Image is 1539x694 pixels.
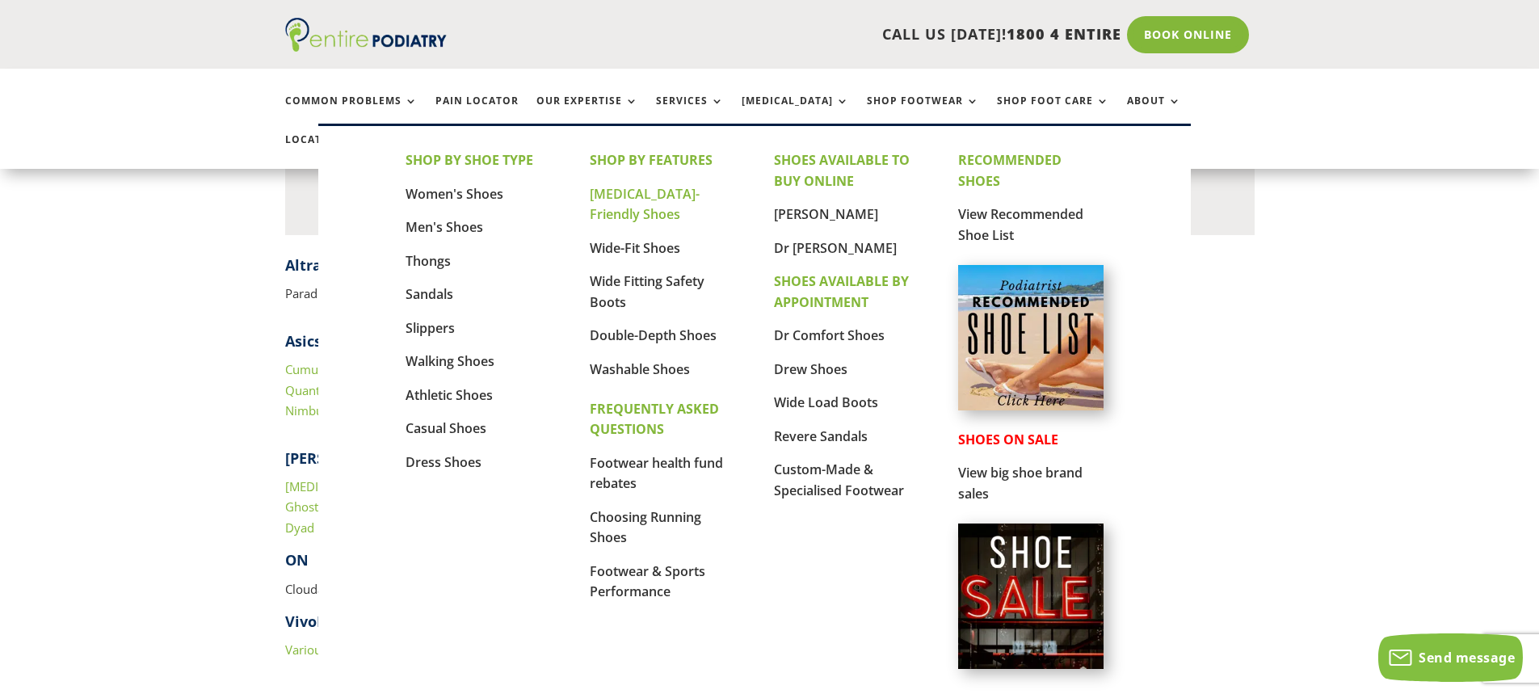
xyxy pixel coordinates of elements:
[1378,633,1523,682] button: Send message
[590,360,690,378] a: Washable Shoes
[1007,24,1121,44] span: 1800 4 ENTIRE
[285,478,379,494] a: [MEDICAL_DATA]
[590,400,719,439] strong: FREQUENTLY ASKED QUESTIONS
[285,519,314,536] a: Dyad
[406,218,483,236] a: Men's Shoes
[774,239,897,257] a: Dr [PERSON_NAME]
[590,562,705,601] a: Footwear & Sports Performance
[509,24,1121,45] p: CALL US [DATE]!
[285,402,329,419] a: Nimbus
[958,431,1058,448] strong: SHOES ON SALE
[285,612,383,631] strong: VivoBareFoot
[406,352,494,370] a: Walking Shoes
[406,252,451,270] a: Thongs
[285,95,418,130] a: Common Problems
[285,182,1255,219] h3: Cushion Neutral
[285,361,334,377] a: Cumulus
[867,95,979,130] a: Shop Footwear
[958,205,1083,244] a: View Recommended Shoe List
[536,95,638,130] a: Our Expertise
[285,550,309,570] strong: ON
[285,255,322,275] strong: Altra
[742,95,849,130] a: [MEDICAL_DATA]
[406,185,503,203] a: Women's Shoes
[958,464,1083,503] a: View big shoe brand sales
[406,453,481,471] a: Dress Shoes
[590,151,713,169] strong: SHOP BY FEATURES
[958,265,1104,410] img: podiatrist-recommended-shoe-list-australia-entire-podiatry
[774,326,885,344] a: Dr Comfort Shoes
[774,393,878,411] a: Wide Load Boots
[285,498,318,515] a: Ghost
[285,284,573,305] p: Paradigm
[774,272,909,311] strong: SHOES AVAILABLE BY APPOINTMENT
[406,285,453,303] a: Sandals
[774,360,847,378] a: Drew Shoes
[285,382,338,398] a: Quantum
[285,255,573,284] h4: ​
[958,656,1104,672] a: Shoes on Sale from Entire Podiatry shoe partners
[406,151,533,169] strong: SHOP BY SHOE TYPE
[774,427,868,445] a: Revere Sandals
[285,641,372,658] a: Various models
[285,39,447,55] a: Entire Podiatry
[774,151,910,190] strong: SHOES AVAILABLE TO BUY ONLINE
[435,95,519,130] a: Pain Locator
[958,397,1104,414] a: Podiatrist Recommended Shoe List Australia
[1127,16,1249,53] a: Book Online
[774,461,904,499] a: Custom-Made & Specialised Footwear
[958,524,1104,669] img: shoe-sale-australia-entire-podiatry
[285,18,447,52] img: logo (1)
[406,419,486,437] a: Casual Shoes
[590,239,680,257] a: Wide-Fit Shoes
[406,386,493,404] a: Athletic Shoes
[285,448,402,468] strong: [PERSON_NAME]
[285,134,366,169] a: Locations
[590,508,701,547] a: Choosing Running Shoes
[1127,95,1181,130] a: About
[958,151,1062,190] strong: RECOMMENDED SHOES
[406,319,455,337] a: Slippers
[590,185,700,224] a: [MEDICAL_DATA]-Friendly Shoes
[590,272,704,311] a: Wide Fitting Safety Boots
[774,205,878,223] a: [PERSON_NAME]
[590,454,723,493] a: Footwear health fund rebates
[1419,649,1515,667] span: Send message
[590,326,717,344] a: Double-Depth Shoes
[285,331,322,351] strong: Asics
[997,95,1109,130] a: Shop Foot Care
[285,579,573,612] p: Cloudance
[656,95,724,130] a: Services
